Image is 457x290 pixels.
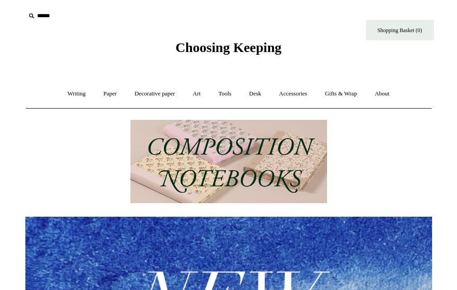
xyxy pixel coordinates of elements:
a: Gifts & Wrap [317,82,365,106]
a: Accessories [271,82,315,106]
a: Desk [241,82,269,106]
img: 202302 Composition ledgers.jpg__PID:69722ee6-fa44-49dd-a067-31375e5d54ec [130,120,327,204]
span: Choosing Keeping [175,40,281,55]
a: About [366,82,398,106]
a: Shopping Basket (0) [366,20,434,40]
a: Paper [95,82,125,106]
a: Tools [210,82,240,106]
a: Choosing Keeping [175,47,281,53]
a: Art [185,82,209,106]
a: Writing [59,82,94,106]
a: Decorative paper [126,82,183,106]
